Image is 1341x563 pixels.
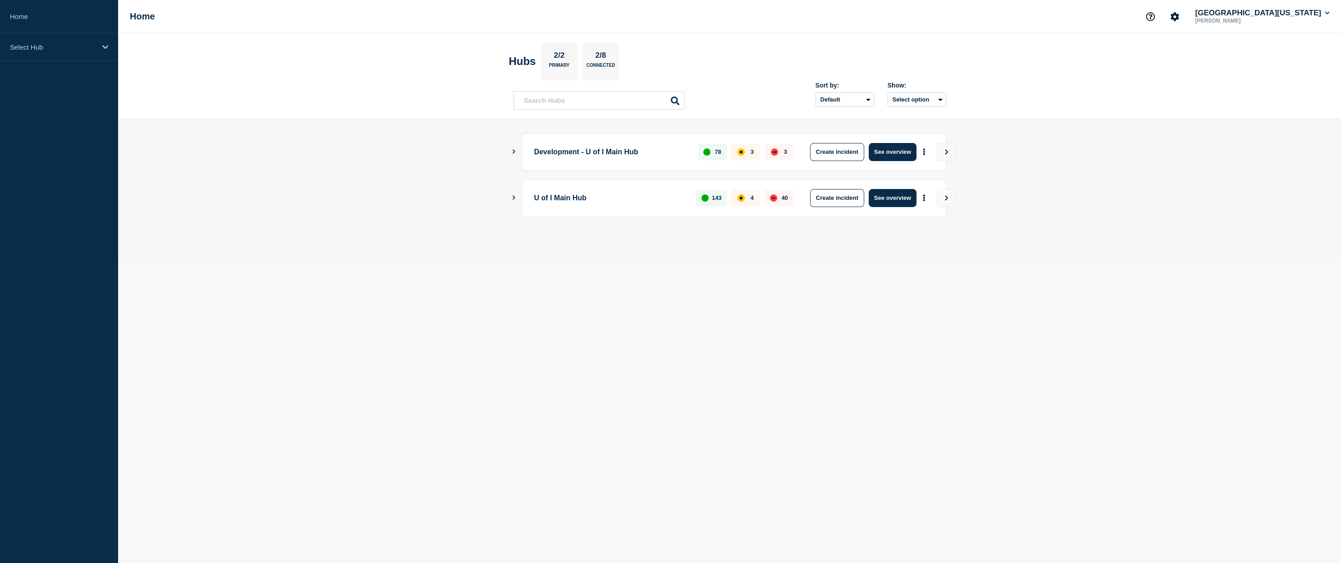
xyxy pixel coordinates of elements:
[771,148,778,156] div: down
[1193,9,1331,18] button: [GEOGRAPHIC_DATA][US_STATE]
[810,189,864,207] button: Create incident
[937,143,955,161] button: View
[918,143,930,160] button: More actions
[534,143,688,161] p: Development - U of I Main Hub
[810,143,864,161] button: Create incident
[888,82,946,89] div: Show:
[512,194,516,201] button: Show Connected Hubs
[869,189,916,207] button: See overview
[130,11,155,22] h1: Home
[737,148,745,156] div: affected
[714,148,721,155] p: 78
[918,189,930,206] button: More actions
[509,55,536,68] h2: Hubs
[534,189,686,207] p: U of I Main Hub
[1141,7,1160,26] button: Support
[550,51,568,63] p: 2/2
[784,148,787,155] p: 3
[1165,7,1184,26] button: Account settings
[712,194,722,201] p: 143
[751,194,754,201] p: 4
[888,92,946,107] button: Select option
[703,148,710,156] div: up
[513,91,685,110] input: Search Hubs
[737,194,745,202] div: affected
[770,194,777,202] div: down
[781,194,787,201] p: 40
[10,43,96,51] p: Select Hub
[751,148,754,155] p: 3
[869,143,916,161] button: See overview
[815,82,874,89] div: Sort by:
[586,63,615,72] p: Connected
[549,63,570,72] p: Primary
[937,189,955,207] button: View
[512,148,516,155] button: Show Connected Hubs
[701,194,709,202] div: up
[815,92,874,107] select: Sort by
[1193,18,1287,24] p: [PERSON_NAME]
[592,51,609,63] p: 2/8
